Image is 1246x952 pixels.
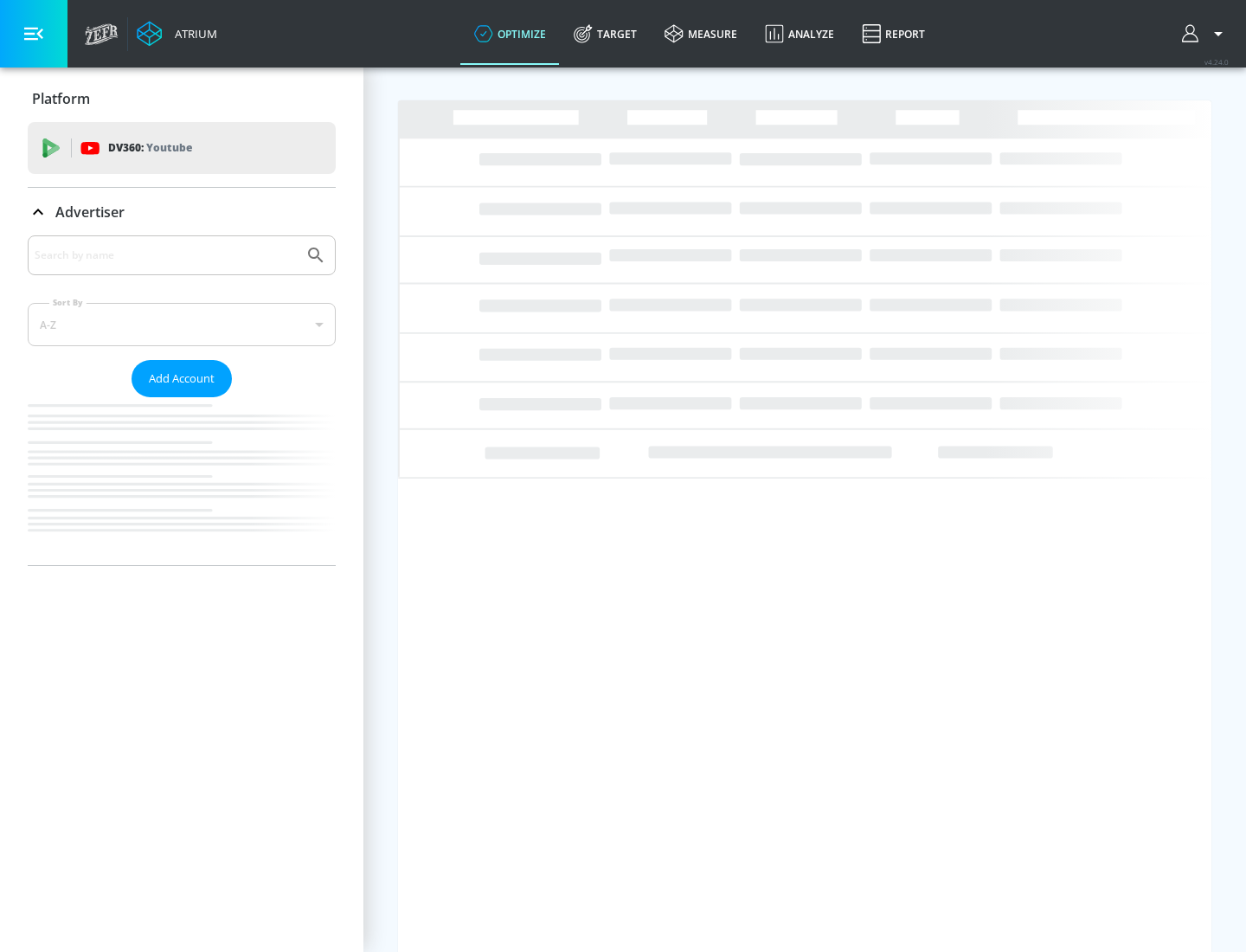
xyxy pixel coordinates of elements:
[28,397,336,565] nav: list of Advertiser
[146,138,192,157] p: Youtube
[28,303,336,346] div: A-Z
[35,244,297,267] input: Search by name
[460,3,560,65] a: optimize
[751,3,848,65] a: Analyze
[149,369,215,389] span: Add Account
[28,122,336,174] div: DV360: Youtube
[848,3,939,65] a: Report
[28,74,336,123] div: Platform
[32,89,90,108] p: Platform
[28,188,336,236] div: Advertiser
[168,26,217,42] div: Atrium
[49,297,87,308] label: Sort By
[108,138,192,158] p: DV360:
[651,3,751,65] a: measure
[55,203,125,222] p: Advertiser
[132,360,232,397] button: Add Account
[28,235,336,565] div: Advertiser
[560,3,651,65] a: Target
[1204,57,1229,67] span: v 4.24.0
[137,21,217,47] a: Atrium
